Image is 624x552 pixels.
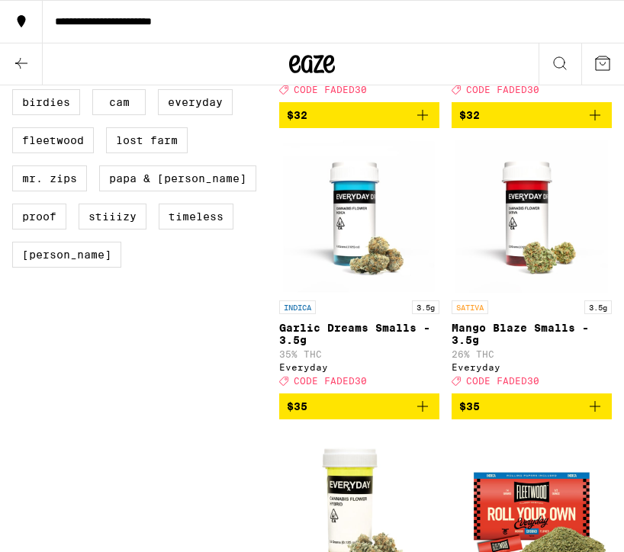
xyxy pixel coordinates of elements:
span: $32 [459,109,480,121]
a: Open page for Garlic Dreams Smalls - 3.5g from Everyday [279,140,439,393]
span: $35 [287,400,307,412]
label: Proof [12,204,66,229]
p: Garlic Dreams Smalls - 3.5g [279,322,439,346]
img: Everyday - Mango Blaze Smalls - 3.5g [455,140,608,293]
button: Add to bag [279,102,439,128]
label: Timeless [159,204,233,229]
button: Add to bag [452,102,612,128]
span: CODE FADED30 [466,376,539,386]
label: CAM [92,89,146,115]
span: CODE FADED30 [466,85,539,95]
p: SATIVA [452,300,488,314]
span: $35 [459,400,480,412]
p: 26% THC [452,349,612,359]
label: Birdies [12,89,80,115]
span: CODE FADED30 [294,376,367,386]
label: STIIIZY [79,204,146,229]
button: Add to bag [279,393,439,419]
span: CODE FADED30 [294,85,367,95]
button: Add to bag [452,393,612,419]
span: $32 [287,109,307,121]
div: Everyday [452,362,612,372]
p: INDICA [279,300,316,314]
img: Everyday - Garlic Dreams Smalls - 3.5g [283,140,436,293]
p: 3.5g [584,300,612,314]
label: Papa & [PERSON_NAME] [99,165,256,191]
div: Everyday [279,362,439,372]
label: [PERSON_NAME] [12,242,121,268]
p: 3.5g [412,300,439,314]
label: Mr. Zips [12,165,87,191]
a: Open page for Mango Blaze Smalls - 3.5g from Everyday [452,140,612,393]
label: Fleetwood [12,127,94,153]
label: Everyday [158,89,233,115]
p: Mango Blaze Smalls - 3.5g [452,322,612,346]
label: Lost Farm [106,127,188,153]
p: 35% THC [279,349,439,359]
